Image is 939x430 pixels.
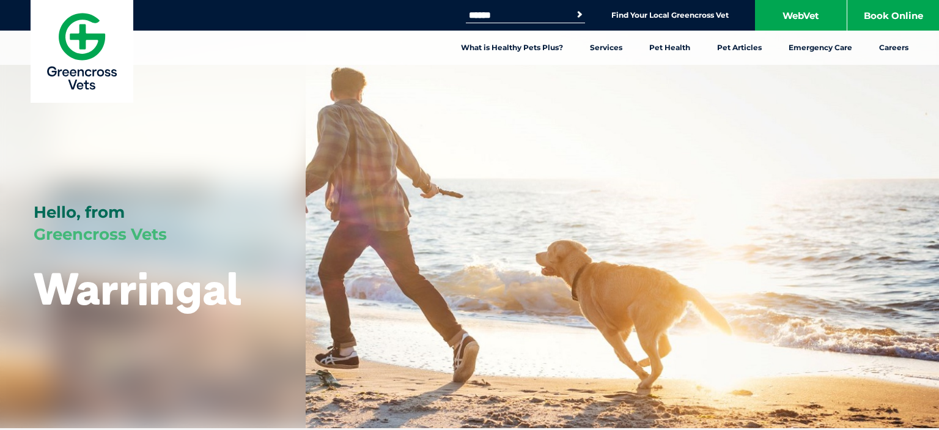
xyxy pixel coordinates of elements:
a: Services [576,31,636,65]
a: Pet Articles [704,31,775,65]
a: What is Healthy Pets Plus? [447,31,576,65]
button: Search [573,9,586,21]
h1: Warringal [34,264,241,313]
span: Greencross Vets [34,224,167,244]
a: Careers [866,31,922,65]
a: Pet Health [636,31,704,65]
a: Find Your Local Greencross Vet [611,10,729,20]
a: Emergency Care [775,31,866,65]
span: Hello, from [34,202,125,222]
